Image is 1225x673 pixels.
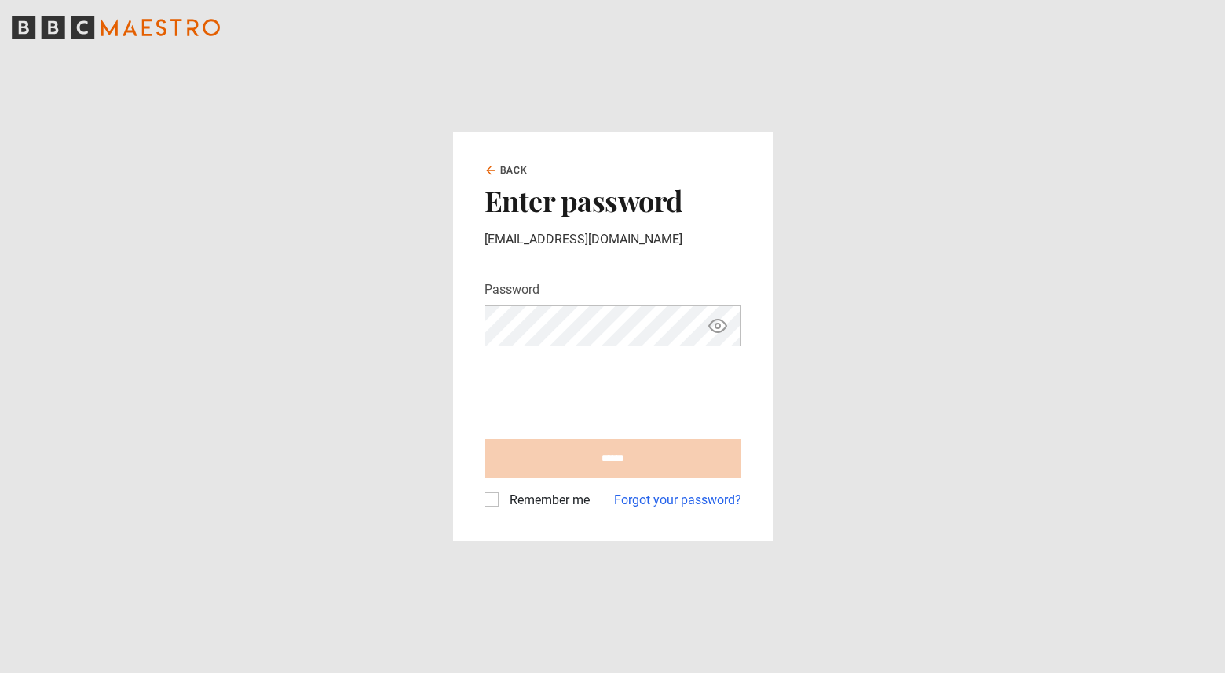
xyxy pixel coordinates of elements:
a: Back [485,163,528,177]
label: Password [485,280,539,299]
label: Remember me [503,491,590,510]
iframe: reCAPTCHA [485,359,723,420]
span: Back [500,163,528,177]
a: Forgot your password? [614,491,741,510]
svg: BBC Maestro [12,16,220,39]
p: [EMAIL_ADDRESS][DOMAIN_NAME] [485,230,741,249]
h2: Enter password [485,184,741,217]
button: Show password [704,313,731,340]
